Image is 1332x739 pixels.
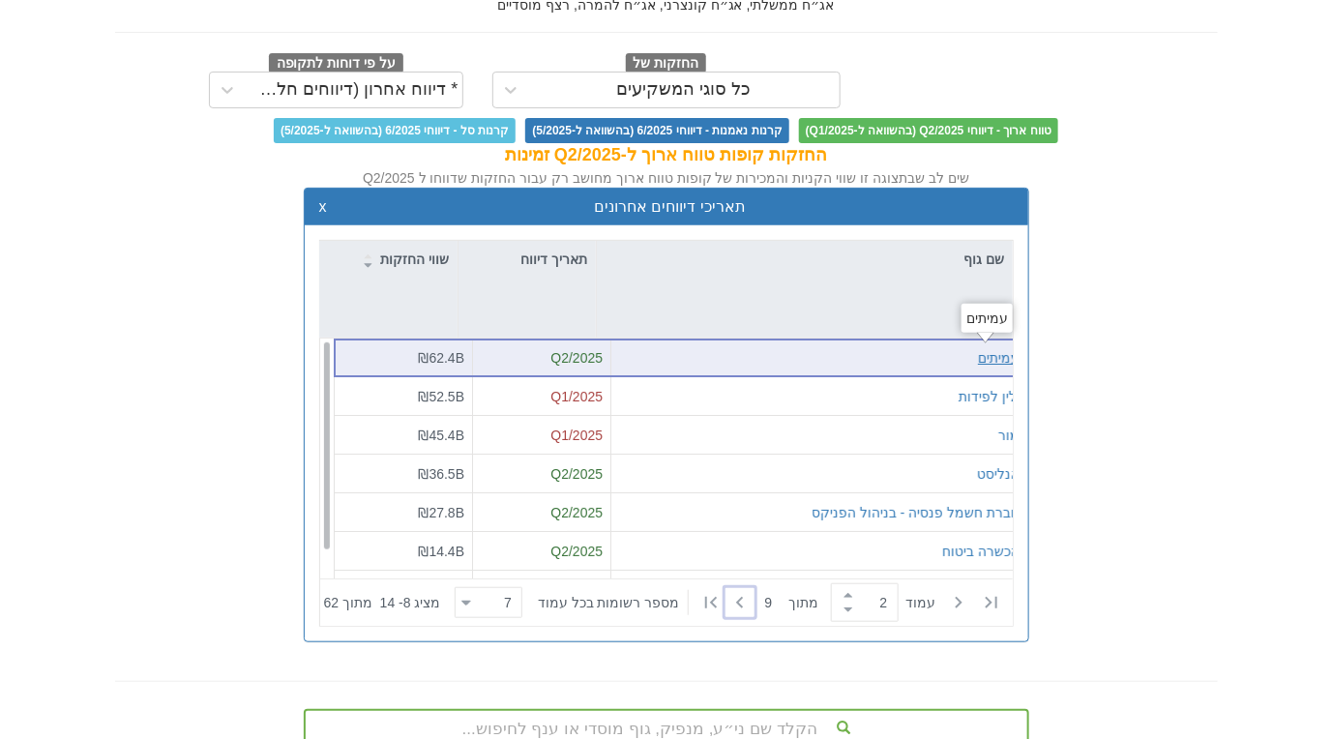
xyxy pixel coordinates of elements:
[274,118,516,143] span: קרנות סל - דיווחי 6/2025 (בהשוואה ל-5/2025)
[799,118,1058,143] span: טווח ארוך - דיווחי Q2/2025 (בהשוואה ל-Q1/2025)
[250,80,459,100] div: * דיווח אחרון (דיווחים חלקיים)
[998,426,1020,445] button: מור
[319,198,327,216] button: x
[597,241,1013,278] div: שם גוף
[906,593,936,612] span: ‏עמוד
[447,581,1009,624] div: ‏ מתוך
[342,426,464,445] div: ₪45.4B
[481,464,603,484] div: Q2/2025
[342,348,464,368] div: ₪62.4B
[942,542,1020,561] button: הכשרה ביטוח
[959,387,1020,406] button: ילין לפידות
[342,387,464,406] div: ₪52.5B
[324,581,441,624] div: ‏מציג 8 - 14 ‏ מתוך 62
[481,542,603,561] div: Q2/2025
[765,593,789,612] span: 9
[617,80,752,100] div: כל סוגי המשקיעים
[481,426,603,445] div: Q1/2025
[538,593,680,612] span: ‏מספר רשומות בכל עמוד
[594,198,746,215] span: תאריכי דיווחים אחרונים
[115,168,1218,188] div: שים לב שבתצוגה זו שווי הקניות והמכירות של קופות טווח ארוך מחושב רק עבור החזקות שדווחו ל Q2/2025
[342,503,464,522] div: ₪27.8B
[342,464,464,484] div: ₪36.5B
[269,53,403,74] span: על פי דוחות לתקופה
[525,118,788,143] span: קרנות נאמנות - דיווחי 6/2025 (בהשוואה ל-5/2025)
[115,143,1218,168] div: החזקות קופות טווח ארוך ל-Q2/2025 זמינות
[342,542,464,561] div: ₪14.4B
[319,241,458,278] div: שווי החזקות
[977,464,1020,484] button: אנליסט
[978,348,1020,368] button: עמיתים
[459,241,596,278] div: תאריך דיווח
[626,53,707,74] span: החזקות של
[481,503,603,522] div: Q2/2025
[811,503,1019,522] button: חברת חשמל פנסיה - בניהול הפניקס
[481,348,603,368] div: Q2/2025
[481,387,603,406] div: Q1/2025
[962,304,1013,333] div: עמיתים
